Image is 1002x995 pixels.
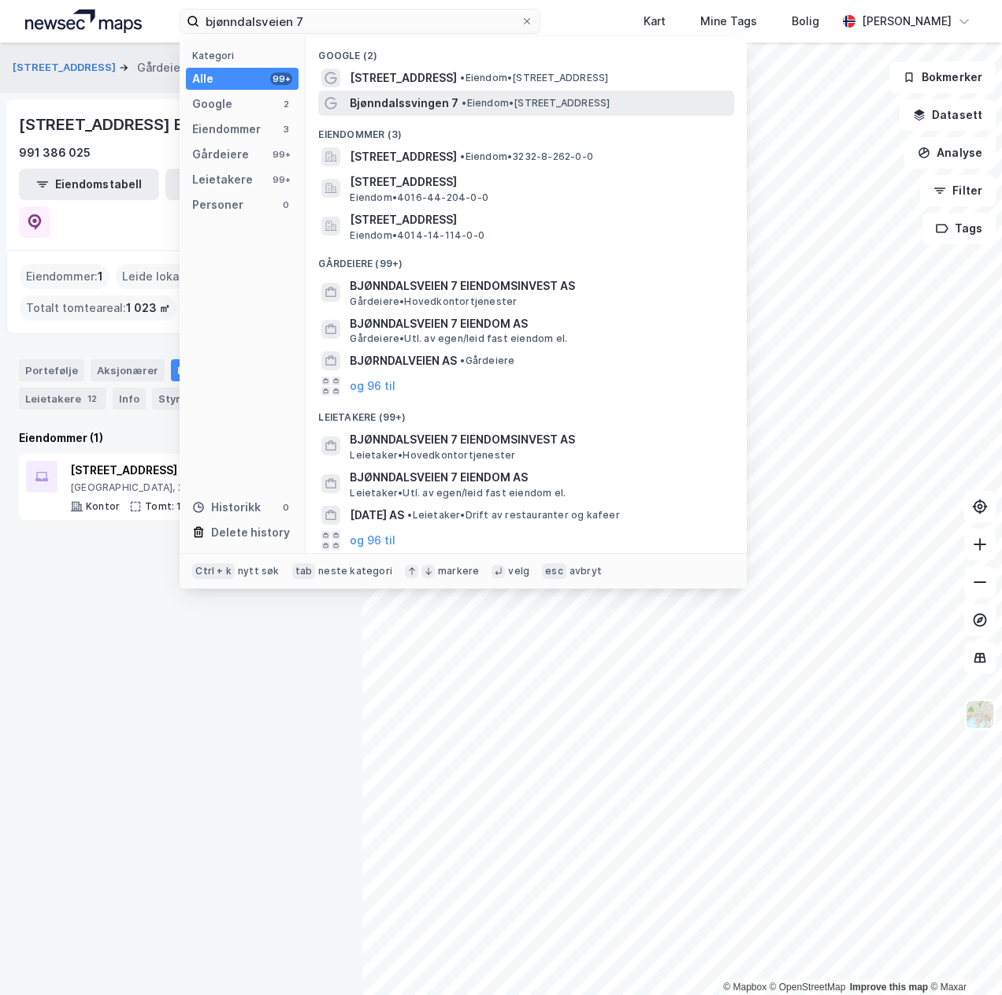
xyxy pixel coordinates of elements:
div: 991 386 025 [19,143,91,162]
a: OpenStreetMap [770,982,846,993]
input: Søk på adresse, matrikkel, gårdeiere, leietakere eller personer [199,9,520,33]
div: Eiendommer (1) [19,429,343,447]
div: 99+ [270,72,292,85]
span: • [462,97,466,109]
div: Google [192,95,232,113]
div: 0 [280,501,292,514]
div: Leietakere [19,388,106,410]
span: Leietaker • Utl. av egen/leid fast eiendom el. [350,487,566,499]
span: BJØRNDALVEIEN AS [350,351,457,370]
div: Mine Tags [700,12,757,31]
iframe: Chat Widget [923,919,1002,995]
span: • [460,355,465,366]
div: [PERSON_NAME] [862,12,952,31]
span: BJØNNDALSVEIEN 7 EIENDOMSINVEST AS [350,277,728,295]
div: Delete history [211,523,290,542]
button: og 96 til [350,531,395,550]
button: Eiendomstabell [19,169,159,200]
div: Portefølje [19,359,84,381]
span: [DATE] AS [350,506,404,525]
div: Kontor [86,500,120,513]
div: Alle [192,69,213,88]
div: neste kategori [318,565,392,577]
button: Leietakertabell [165,169,306,200]
div: Eiendommer (3) [306,116,747,144]
span: [STREET_ADDRESS] [350,173,728,191]
div: tab [292,563,316,579]
button: [STREET_ADDRESS] [13,60,119,76]
div: velg [508,565,529,577]
a: Improve this map [850,982,928,993]
div: Eiendommer : [20,264,109,289]
div: Leietakere (99+) [306,399,747,427]
span: Eiendom • 4014-14-114-0-0 [350,229,484,242]
span: Eiendom • [STREET_ADDRESS] [460,72,608,84]
button: Datasett [900,99,996,131]
div: [GEOGRAPHIC_DATA], 231/264 [70,481,307,494]
div: 0 [280,199,292,211]
div: Google (2) [306,37,747,65]
div: 3 [280,123,292,136]
span: Gårdeiere • Utl. av egen/leid fast eiendom el. [350,332,567,345]
div: nytt søk [238,565,280,577]
a: Mapbox [723,982,766,993]
div: 99+ [270,173,292,186]
span: Leietaker • Hovedkontortjenester [350,449,515,462]
div: [STREET_ADDRESS] [70,461,307,480]
div: Eiendommer [192,120,261,139]
span: BJØNNDALSVEIEN 7 EIENDOMSINVEST AS [350,430,728,449]
button: og 96 til [350,377,395,395]
div: Personer [192,195,243,214]
div: Leide lokasjoner : [116,264,228,289]
div: markere [438,565,479,577]
span: Leietaker • Drift av restauranter og kafeer [407,509,619,522]
span: • [460,72,465,84]
div: Bolig [792,12,819,31]
div: Info [113,388,146,410]
button: Filter [920,175,996,206]
div: Kontrollprogram for chat [923,919,1002,995]
div: Gårdeiere [192,145,249,164]
div: Aksjonærer [91,359,165,381]
span: BJØNNDALSVEIEN 7 EIENDOM AS [350,314,728,333]
div: Totalt tomteareal : [20,295,176,321]
span: Eiendom • 4016-44-204-0-0 [350,191,488,204]
div: Historikk [192,498,261,517]
span: [STREET_ADDRESS] [350,69,457,87]
span: BJØNNDALSVEIEN 7 EIENDOM AS [350,468,728,487]
button: Tags [922,213,996,244]
span: Bjønndalssvingen 7 [350,94,458,113]
div: avbryt [570,565,602,577]
div: Kategori [192,50,299,61]
span: Eiendom • 3232-8-262-0-0 [460,150,593,163]
span: 1 [98,267,103,286]
img: Z [965,700,995,730]
div: Ctrl + k [192,563,235,579]
div: Gårdeiere (99+) [306,245,747,273]
div: 12 [84,391,100,407]
div: 99+ [270,148,292,161]
span: [STREET_ADDRESS] [350,210,728,229]
div: esc [542,563,566,579]
div: 2 [280,98,292,110]
span: • [460,150,465,162]
span: [STREET_ADDRESS] [350,147,457,166]
div: Styret [152,388,217,410]
span: Eiendom • [STREET_ADDRESS] [462,97,610,110]
div: Gårdeier [137,58,184,77]
div: Eiendommer [171,359,268,381]
div: Leietakere [192,170,253,189]
span: Gårdeiere • Hovedkontortjenester [350,295,517,308]
span: Gårdeiere [460,355,514,367]
div: [STREET_ADDRESS] EIENDOM AS [19,112,272,137]
div: Tomt: 1 023 ㎡ [145,500,215,513]
button: Bokmerker [889,61,996,93]
div: Kart [644,12,666,31]
button: Analyse [904,137,996,169]
span: • [407,509,412,521]
span: 1 023 ㎡ [126,299,170,317]
img: logo.a4113a55bc3d86da70a041830d287a7e.svg [25,9,142,33]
